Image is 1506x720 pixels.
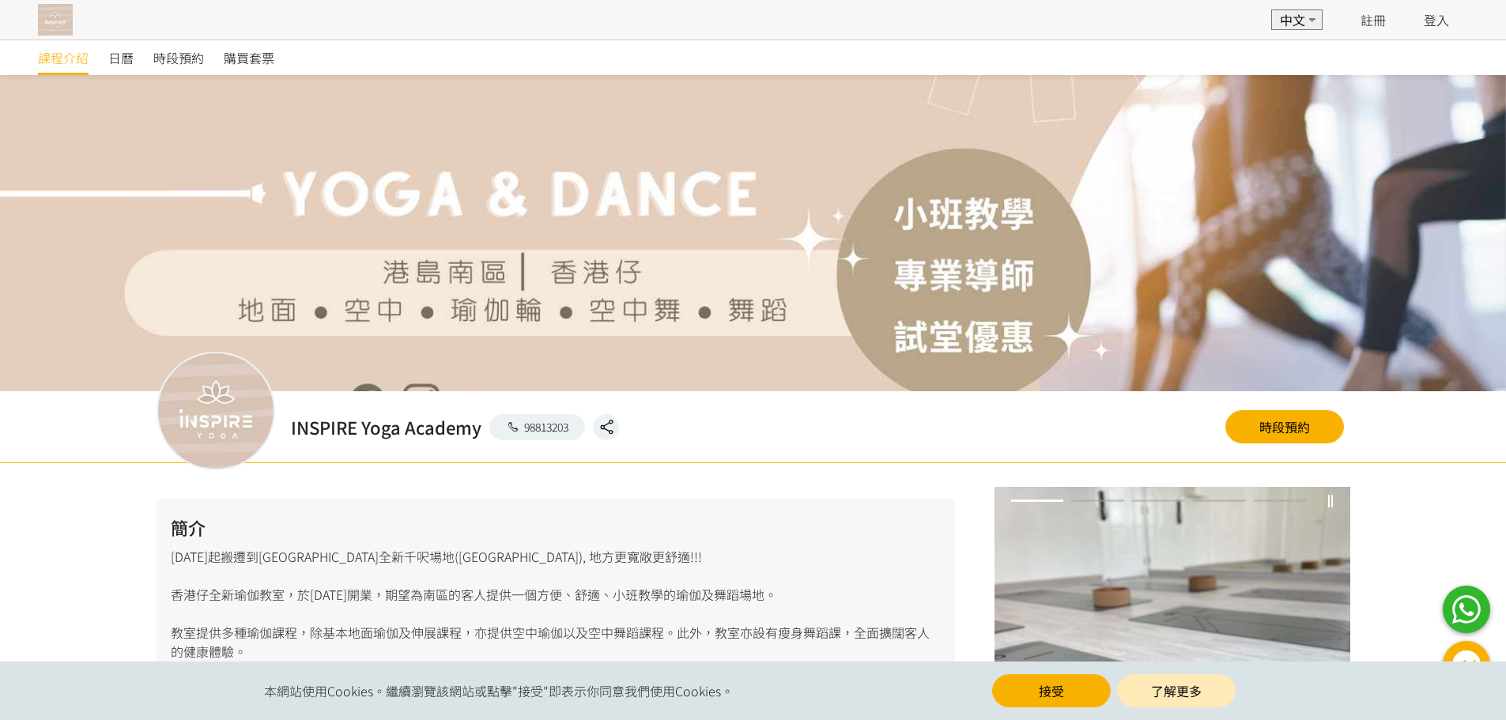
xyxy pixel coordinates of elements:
a: 時段預約 [1225,410,1344,443]
span: 課程介紹 [38,48,89,67]
button: 接受 [992,674,1111,707]
a: 課程介紹 [38,40,89,75]
a: 購買套票 [224,40,274,75]
span: 日曆 [108,48,134,67]
span: 購買套票 [224,48,274,67]
a: 日曆 [108,40,134,75]
a: 時段預約 [153,40,204,75]
img: T57dtJh47iSJKDtQ57dN6xVUMYY2M0XQuGF02OI4.png [38,4,73,36]
span: 本網站使用Cookies。繼續瀏覽該網站或點擊"接受"即表示你同意我們使用Cookies。 [264,681,734,700]
span: 時段預約 [153,48,204,67]
h2: INSPIRE Yoga Academy [291,414,481,440]
a: 98813203 [489,414,586,440]
div: [DATE]起搬遷到[GEOGRAPHIC_DATA]全新千呎場地([GEOGRAPHIC_DATA]), 地方更寬敞更舒適!!! 香港仔全新瑜伽教室，於[DATE]開業，期望為南區的客人提供一... [157,499,955,695]
a: 註冊 [1361,10,1386,29]
a: 了解更多 [1117,674,1236,707]
a: 登入 [1424,10,1449,29]
h2: 簡介 [171,515,941,541]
